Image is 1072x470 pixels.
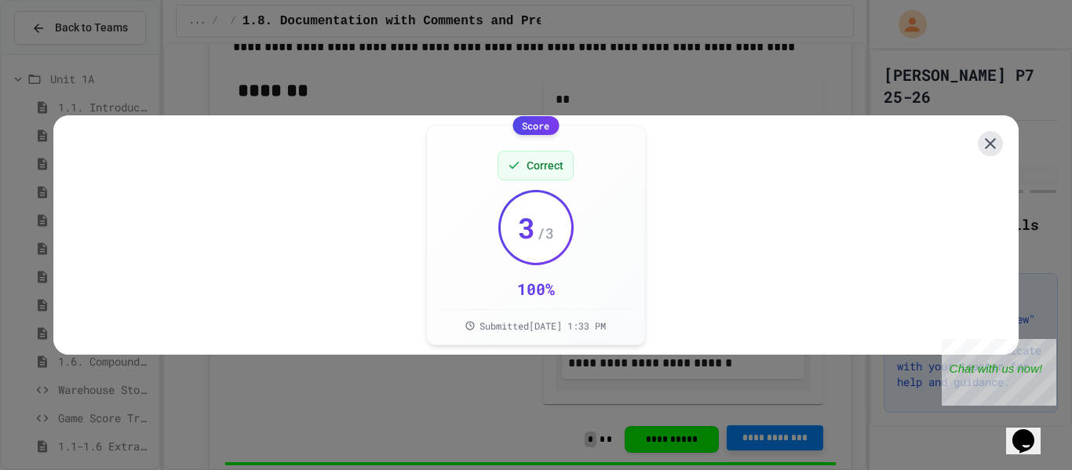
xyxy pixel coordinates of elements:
[1006,407,1056,454] iframe: chat widget
[517,278,555,300] div: 100 %
[518,212,535,243] span: 3
[479,319,606,332] span: Submitted [DATE] 1:33 PM
[512,116,559,135] div: Score
[537,222,554,244] span: / 3
[527,158,563,173] span: Correct
[942,339,1056,406] iframe: chat widget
